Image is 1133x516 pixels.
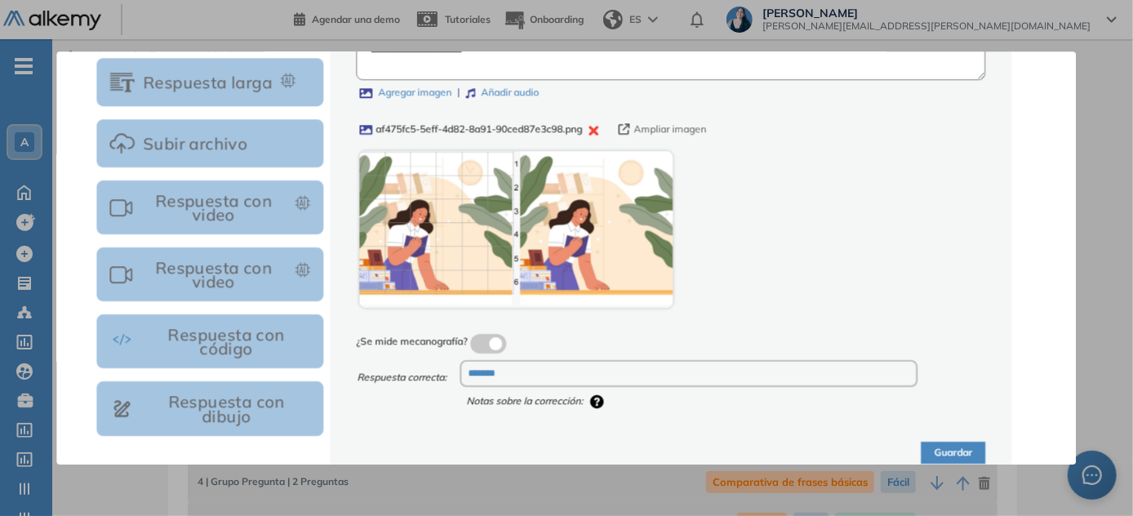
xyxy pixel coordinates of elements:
[360,152,673,309] img: af475fc5-5eff-4d82-8a91-90ced87e3c98
[360,122,583,137] div: af475fc5-5eff-4d82-8a91-90ced87e3c98.png
[96,382,323,436] button: Respuesta con dibujo
[360,86,452,101] label: Agregar imagen
[922,442,986,464] button: Guardar
[96,120,323,168] button: Subir archivo
[96,59,323,107] button: Respuesta larga
[96,248,323,302] button: Respuesta con video
[357,335,468,354] span: ¿Se mide mecanografía?
[467,394,918,410] div: Notas sobre la corrección:
[619,122,707,137] button: Ampliar imagen
[358,364,447,410] p: Respuesta correcta :
[96,181,323,235] button: Respuesta con video
[466,86,540,101] label: Añadir audio
[96,315,323,369] button: Respuesta con código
